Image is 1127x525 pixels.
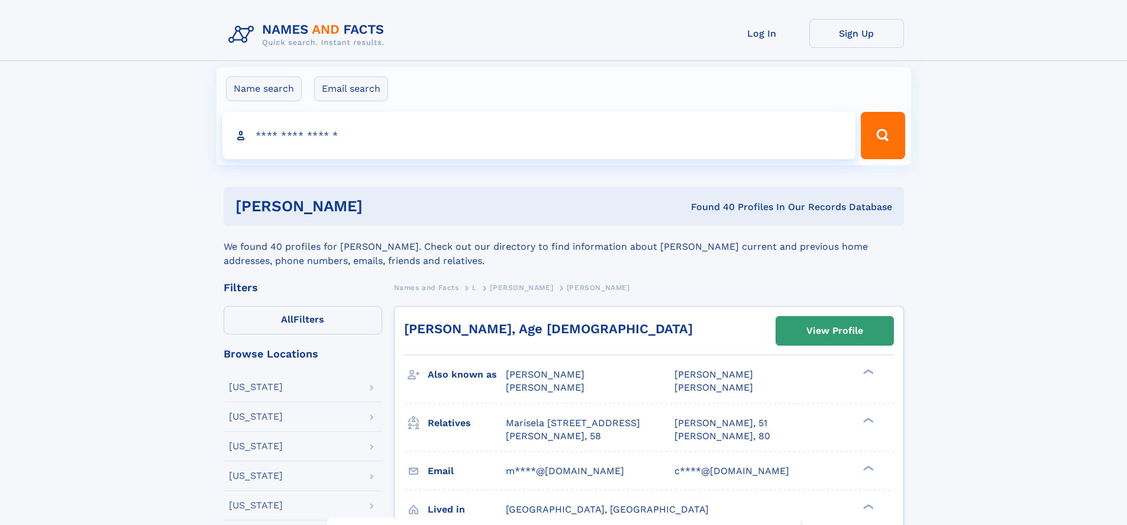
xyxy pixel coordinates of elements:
[674,430,770,443] a: [PERSON_NAME], 80
[674,417,767,430] a: [PERSON_NAME], 51
[229,471,283,481] div: [US_STATE]
[394,280,459,295] a: Names and Facts
[428,461,506,481] h3: Email
[860,503,874,510] div: ❯
[428,413,506,433] h3: Relatives
[229,501,283,510] div: [US_STATE]
[229,442,283,451] div: [US_STATE]
[674,382,753,393] span: [PERSON_NAME]
[472,280,477,295] a: L
[527,201,892,214] div: Found 40 Profiles In Our Records Database
[506,369,585,380] span: [PERSON_NAME]
[224,306,382,334] label: Filters
[222,112,856,159] input: search input
[428,365,506,385] h3: Also known as
[506,382,585,393] span: [PERSON_NAME]
[860,416,874,424] div: ❯
[674,369,753,380] span: [PERSON_NAME]
[715,19,809,48] a: Log In
[506,417,640,430] a: Marisela [STREET_ADDRESS]
[506,430,601,443] a: [PERSON_NAME], 58
[490,284,553,292] span: [PERSON_NAME]
[861,112,905,159] button: Search Button
[281,314,293,325] span: All
[506,504,709,515] span: [GEOGRAPHIC_DATA], [GEOGRAPHIC_DATA]
[567,284,630,292] span: [PERSON_NAME]
[860,368,874,376] div: ❯
[860,464,874,472] div: ❯
[314,76,388,101] label: Email search
[776,317,893,345] a: View Profile
[806,317,863,344] div: View Profile
[235,199,527,214] h1: [PERSON_NAME]
[224,282,382,293] div: Filters
[224,226,904,268] div: We found 40 profiles for [PERSON_NAME]. Check out our directory to find information about [PERSON...
[428,500,506,520] h3: Lived in
[224,19,394,51] img: Logo Names and Facts
[809,19,904,48] a: Sign Up
[490,280,553,295] a: [PERSON_NAME]
[404,321,693,336] a: [PERSON_NAME], Age [DEMOGRAPHIC_DATA]
[226,76,302,101] label: Name search
[224,349,382,359] div: Browse Locations
[229,382,283,392] div: [US_STATE]
[472,284,477,292] span: L
[229,412,283,421] div: [US_STATE]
